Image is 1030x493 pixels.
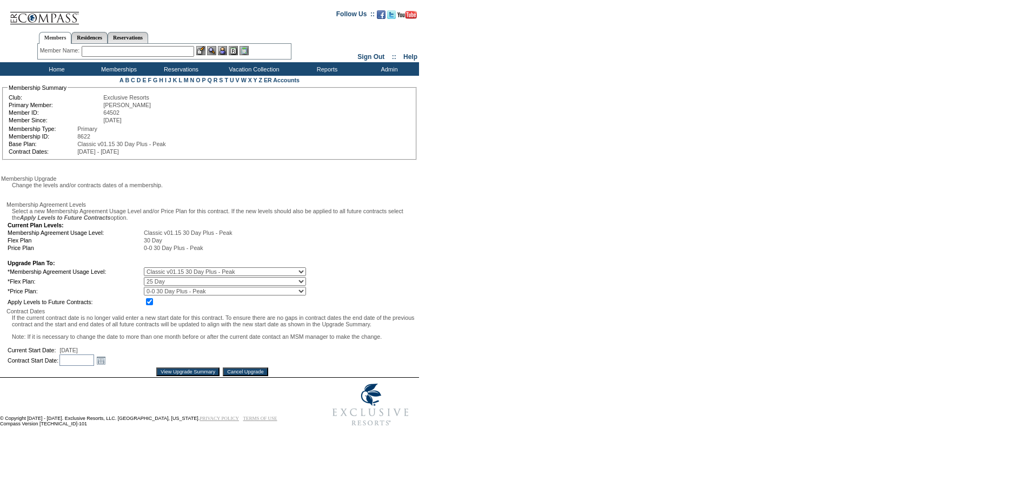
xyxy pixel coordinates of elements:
[103,102,151,108] span: [PERSON_NAME]
[236,77,240,83] a: V
[6,314,418,340] div: If the current contract date is no longer valid enter a new start date for this contract. To ensu...
[9,117,102,123] td: Member Since:
[40,46,82,55] div: Member Name:
[200,416,239,421] a: PRIVACY POLICY
[377,10,386,19] img: Become our fan on Facebook
[8,222,306,228] td: Current Plan Levels:
[387,10,396,19] img: Follow us on Twitter
[336,9,375,22] td: Follow Us ::
[230,77,234,83] a: U
[8,260,306,266] td: Upgrade Plan To:
[9,94,102,101] td: Club:
[165,77,167,83] a: I
[6,208,418,221] div: Select a new Membership Agreement Usage Level and/or Price Plan for this contract. If the new lev...
[159,77,163,83] a: H
[357,53,384,61] a: Sign Out
[144,245,203,251] span: 0-0 30 Day Plus - Peak
[254,77,257,83] a: Y
[148,77,151,83] a: F
[218,46,227,55] img: Impersonate
[8,267,143,276] td: *Membership Agreement Usage Level:
[248,77,252,83] a: X
[119,77,123,83] a: A
[184,77,189,83] a: M
[178,77,182,83] a: L
[196,77,200,83] a: O
[173,77,177,83] a: K
[108,32,148,43] a: Reservations
[295,62,357,76] td: Reports
[103,94,149,101] span: Exclusive Resorts
[149,62,211,76] td: Reservations
[202,77,206,83] a: P
[95,354,107,366] a: Open the monthyear view popup.
[9,141,76,147] td: Base Plan:
[8,277,143,286] td: *Flex Plan:
[168,77,171,83] a: J
[392,53,396,61] span: ::
[20,214,111,221] i: Apply Levels to Future Contracts
[322,378,419,432] img: Exclusive Resorts
[8,237,143,244] td: Flex Plan
[229,46,238,55] img: Reservations
[1,175,418,182] div: Membership Upgrade
[6,182,418,188] div: Change the levels and/or contracts dates of a membership.
[224,77,228,83] a: T
[258,77,262,83] a: Z
[39,32,72,44] a: Members
[397,14,417,20] a: Subscribe to our YouTube Channel
[8,245,143,251] td: Price Plan
[190,77,195,83] a: N
[9,133,76,140] td: Membership ID:
[8,297,143,307] td: Apply Levels to Future Contracts:
[103,109,119,116] span: 64502
[12,333,418,340] p: Note: If it is necessary to change the date to more than one month before or after the current da...
[207,77,211,83] a: Q
[357,62,419,76] td: Admin
[219,77,223,83] a: S
[387,14,396,20] a: Follow us on Twitter
[8,354,58,366] td: Contract Start Date:
[377,14,386,20] a: Become our fan on Facebook
[207,46,216,55] img: View
[87,62,149,76] td: Memberships
[397,11,417,19] img: Subscribe to our YouTube Channel
[153,77,157,83] a: G
[264,77,300,83] a: ER Accounts
[8,347,58,353] td: Current Start Date:
[156,367,220,376] input: View Upgrade Summary
[8,229,143,236] td: Membership Agreement Usage Level:
[196,46,205,55] img: b_edit.gif
[142,77,146,83] a: E
[59,347,78,353] span: [DATE]
[103,117,122,123] span: [DATE]
[77,133,90,140] span: 8622
[9,3,79,25] img: Compass Home
[144,237,162,244] span: 30 Day
[9,102,102,108] td: Primary Member:
[71,32,108,43] a: Residences
[131,77,135,83] a: C
[137,77,141,83] a: D
[211,62,295,76] td: Vacation Collection
[240,46,249,55] img: b_calculator.gif
[243,416,277,421] a: TERMS OF USE
[125,77,129,83] a: B
[214,77,218,83] a: R
[241,77,247,83] a: W
[77,141,165,147] span: Classic v01.15 30 Day Plus - Peak
[8,84,68,91] legend: Membership Summary
[144,229,232,236] span: Classic v01.15 30 Day Plus - Peak
[24,62,87,76] td: Home
[77,148,119,155] span: [DATE] - [DATE]
[6,201,418,208] div: Membership Agreement Levels
[223,367,268,376] input: Cancel Upgrade
[403,53,417,61] a: Help
[9,148,76,155] td: Contract Dates:
[77,126,97,132] span: Primary
[9,126,76,132] td: Membership Type:
[9,109,102,116] td: Member ID:
[8,287,143,295] td: *Price Plan:
[6,308,418,314] div: Contract Dates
